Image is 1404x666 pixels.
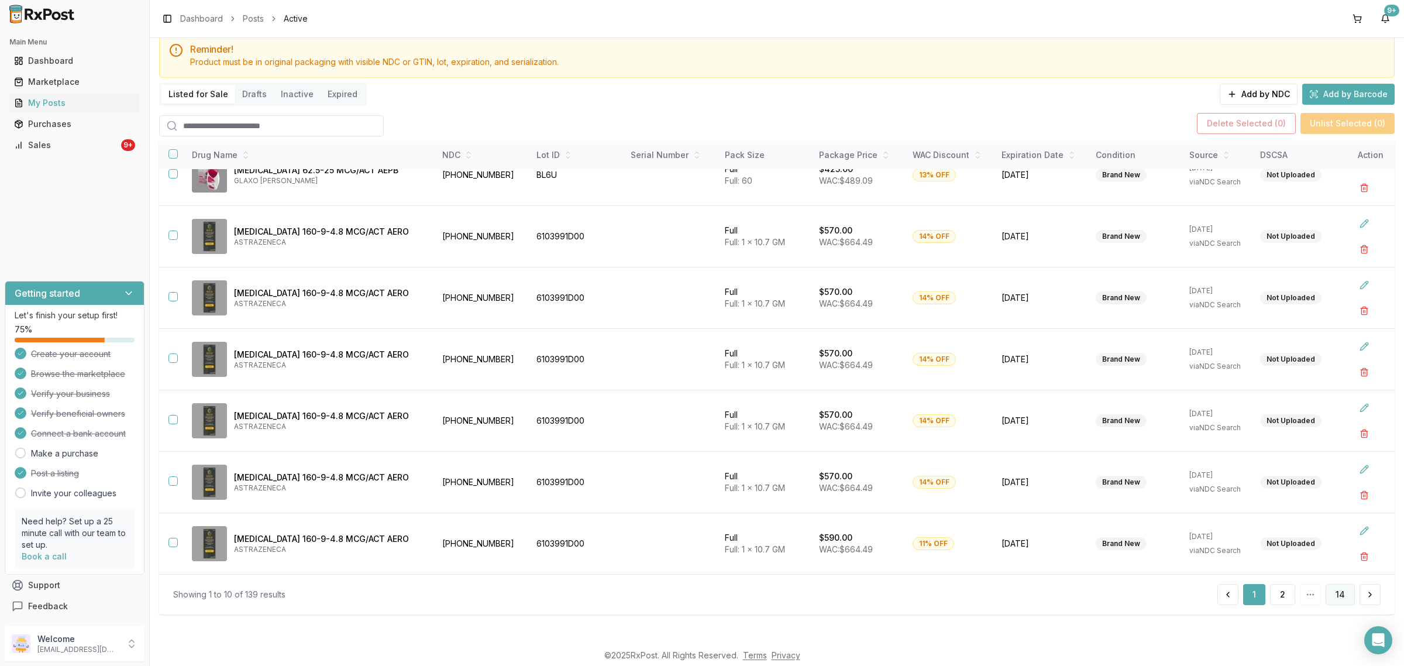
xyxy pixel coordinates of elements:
button: Listed for Sale [161,85,235,104]
p: [DATE] [1189,532,1245,541]
div: Not Uploaded [1260,537,1322,550]
p: via NDC Search [1189,362,1245,371]
td: [PHONE_NUMBER] [435,390,529,451]
td: Full [718,390,812,451]
th: Condition [1089,141,1183,169]
td: 6103991D00 [529,267,624,328]
td: 6103991D00 [529,390,624,451]
button: 1 [1243,584,1265,605]
p: via NDC Search [1189,423,1245,432]
span: Browse the marketplace [31,368,125,380]
span: Full: 60 [725,176,752,186]
p: ASTRAZENECA [234,422,426,431]
button: Expired [321,85,364,104]
div: Sales [14,139,119,151]
td: 6103991D00 [529,451,624,513]
p: [MEDICAL_DATA] 62.5-25 MCG/ACT AEPB [234,164,426,176]
img: Breztri Aerosphere 160-9-4.8 MCG/ACT AERO [192,342,227,377]
span: WAC: $664.49 [819,421,873,431]
td: 6103991D00 [529,205,624,267]
p: Need help? Set up a 25 minute call with our team to set up. [22,516,128,551]
span: Full: 1 x 10.7 GM [725,544,785,554]
a: 2 [1270,584,1295,605]
th: DSCSA [1253,141,1347,169]
div: Brand New [1096,230,1147,243]
span: WAC: $664.49 [819,298,873,308]
td: 6103991D00 [529,328,624,390]
button: Inactive [274,85,321,104]
button: Delete [1354,177,1375,198]
div: Not Uploaded [1260,291,1322,304]
div: Brand New [1096,414,1147,427]
td: [PHONE_NUMBER] [435,144,529,205]
span: WAC: $664.49 [819,237,873,247]
p: ASTRAZENECA [234,238,426,247]
td: Full [718,328,812,390]
button: 14 [1326,584,1355,605]
p: via NDC Search [1189,239,1245,248]
span: WAC: $664.49 [819,483,873,493]
td: Full [718,267,812,328]
p: $570.00 [819,225,852,236]
div: Not Uploaded [1260,230,1322,243]
p: Welcome [37,633,119,645]
button: Edit [1354,397,1375,418]
span: WAC: $489.09 [819,176,873,186]
img: User avatar [12,634,30,653]
a: Book a call [22,551,67,561]
span: Full: 1 x 10.7 GM [725,298,785,308]
div: Brand New [1096,169,1147,181]
td: 6103991D00 [529,513,624,574]
div: Expiration Date [1002,149,1082,161]
div: Lot ID [536,149,617,161]
div: Not Uploaded [1260,169,1322,181]
a: Dashboard [9,50,140,71]
td: [PHONE_NUMBER] [435,513,529,574]
span: Active [284,13,308,25]
span: WAC: $664.49 [819,544,873,554]
h3: Getting started [15,286,80,300]
span: [DATE] [1002,353,1082,365]
a: Privacy [772,650,800,660]
a: Dashboard [180,13,223,25]
a: Invite your colleagues [31,488,116,499]
td: Full [718,451,812,513]
span: [DATE] [1002,476,1082,488]
button: Dashboard [5,52,144,70]
span: [DATE] [1002,538,1082,550]
p: [MEDICAL_DATA] 160-9-4.8 MCG/ACT AERO [234,410,426,422]
div: Product must be in original packaging with visible NDC or GTIN, lot, expiration, and serialization. [190,56,1385,68]
img: Breztri Aerosphere 160-9-4.8 MCG/ACT AERO [192,526,227,561]
div: My Posts [14,97,135,109]
p: ASTRAZENECA [234,299,426,308]
a: Terms [743,650,767,660]
div: Brand New [1096,537,1147,550]
button: Add by NDC [1220,84,1298,105]
span: Full: 1 x 10.7 GM [725,483,785,493]
p: ASTRAZENECA [234,483,426,493]
div: Showing 1 to 10 of 139 results [173,589,285,600]
p: ASTRAZENECA [234,545,426,554]
div: Purchases [14,118,135,130]
p: [MEDICAL_DATA] 160-9-4.8 MCG/ACT AERO [234,287,426,299]
span: Verify your business [31,388,110,400]
a: Sales9+ [9,135,140,156]
td: Full [718,513,812,574]
td: [PHONE_NUMBER] [435,267,529,328]
button: Delete [1354,485,1375,506]
a: Make a purchase [31,448,98,459]
button: Sales9+ [5,136,144,155]
span: WAC: $664.49 [819,360,873,370]
div: Package Price [819,149,899,161]
div: Not Uploaded [1260,476,1322,489]
p: via NDC Search [1189,485,1245,494]
span: Verify beneficial owners [31,408,125,420]
div: Source [1189,149,1245,161]
h5: Reminder! [190,44,1385,54]
p: ASTRAZENECA [234,361,426,370]
p: [DATE] [1189,348,1245,357]
button: Edit [1354,520,1375,541]
a: Purchases [9,114,140,135]
img: Breztri Aerosphere 160-9-4.8 MCG/ACT AERO [192,465,227,500]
